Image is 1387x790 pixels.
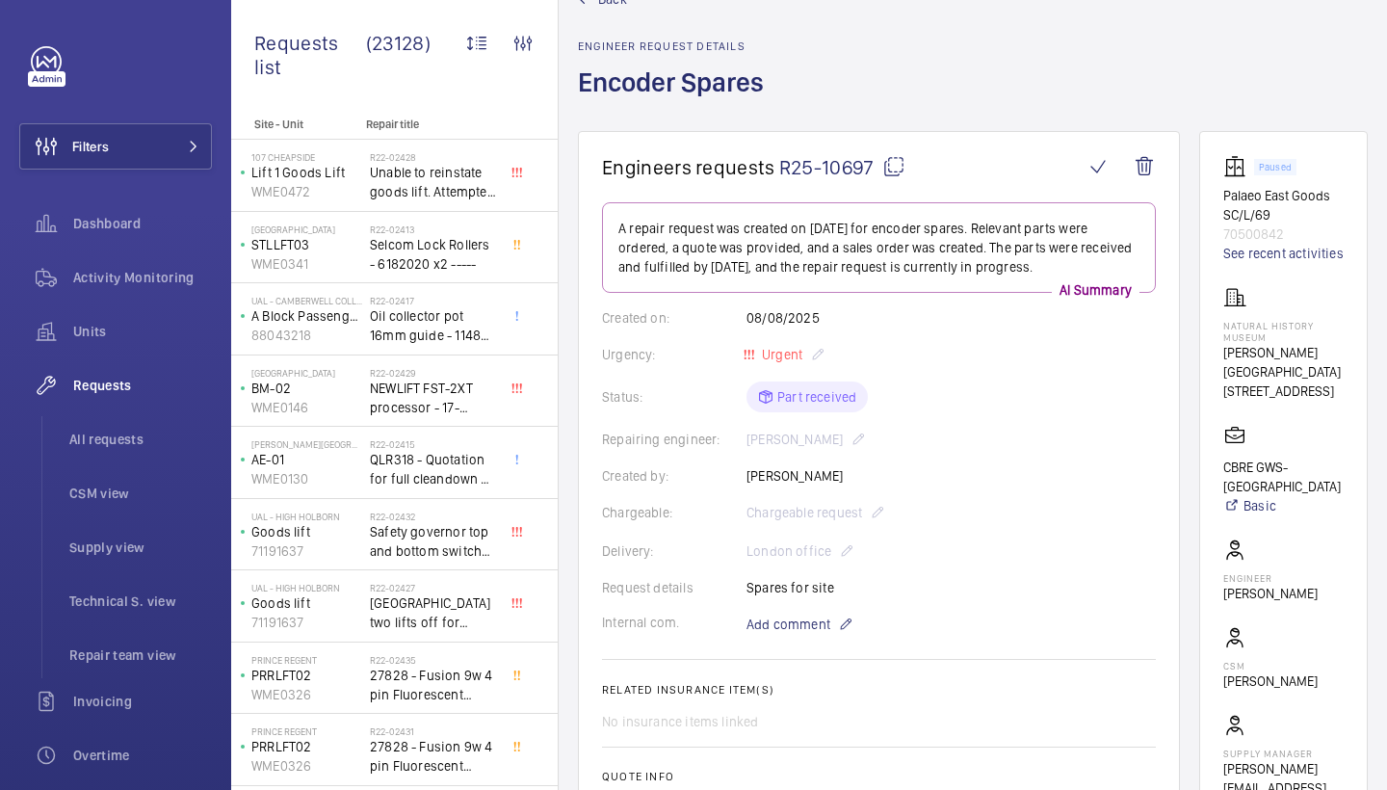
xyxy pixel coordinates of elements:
p: 71191637 [251,541,362,561]
p: PRRLFT02 [251,737,362,756]
p: 70500842 [1223,224,1344,244]
p: AE-01 [251,450,362,469]
span: Safety governor top and bottom switches not working from an immediate defect. Lift passenger lift... [370,522,497,561]
p: AI Summary [1052,280,1139,300]
span: 27828 - Fusion 9w 4 pin Fluorescent Lamp / Bulb - Used on Prince regent lift No2 car top test con... [370,737,497,776]
span: Engineers requests [602,155,775,179]
p: Site - Unit [231,118,358,131]
p: [PERSON_NAME][GEOGRAPHIC_DATA] [1223,343,1344,382]
p: Prince Regent [251,725,362,737]
span: R25-10697 [779,155,905,179]
h2: R22-02429 [370,367,497,379]
span: Supply view [69,538,212,557]
p: WME0341 [251,254,362,274]
span: NEWLIFT FST-2XT processor - 17-02000003 1021,00 euros x1 [370,379,497,417]
span: [GEOGRAPHIC_DATA] two lifts off for safety governor rope switches at top and bottom. Immediate de... [370,593,497,632]
p: Prince Regent [251,654,362,666]
p: 88043218 [251,326,362,345]
h2: R22-02427 [370,582,497,593]
p: UAL - High Holborn [251,582,362,593]
p: WME0326 [251,756,362,776]
p: [GEOGRAPHIC_DATA] [251,367,362,379]
p: WME0326 [251,685,362,704]
span: 27828 - Fusion 9w 4 pin Fluorescent Lamp / Bulb - Used on Prince regent lift No2 car top test con... [370,666,497,704]
span: All requests [69,430,212,449]
span: Selcom Lock Rollers - 6182020 x2 ----- [370,235,497,274]
span: Add comment [746,615,830,634]
p: Goods lift [251,593,362,613]
p: Engineer [1223,572,1318,584]
h2: R22-02413 [370,224,497,235]
p: A Block Passenger Lift 2 (B) L/H [251,306,362,326]
p: [PERSON_NAME][GEOGRAPHIC_DATA] [251,438,362,450]
a: See recent activities [1223,244,1344,263]
span: Invoicing [73,692,212,711]
p: CSM [1223,660,1318,671]
p: [STREET_ADDRESS] [1223,382,1344,401]
span: Filters [72,137,109,156]
img: elevator.svg [1223,155,1254,178]
span: Requests [73,376,212,395]
span: Units [73,322,212,341]
button: Filters [19,123,212,170]
p: UAL - Camberwell College of Arts [251,295,362,306]
h2: R22-02415 [370,438,497,450]
p: 107 Cheapside [251,151,362,163]
p: A repair request was created on [DATE] for encoder spares. Relevant parts were ordered, a quote w... [618,219,1139,276]
h2: Engineer request details [578,39,775,53]
p: Goods lift [251,522,362,541]
p: WME0130 [251,469,362,488]
span: Repair team view [69,645,212,665]
p: [PERSON_NAME] [1223,671,1318,691]
p: Supply manager [1223,748,1344,759]
span: QLR318 - Quotation for full cleandown of lift and motor room at, Workspace, [PERSON_NAME][GEOGRAP... [370,450,497,488]
span: CSM view [69,484,212,503]
p: STLLFT03 [251,235,362,254]
p: [GEOGRAPHIC_DATA] [251,224,362,235]
h2: R22-02435 [370,654,497,666]
h1: Encoder Spares [578,65,775,131]
p: Paused [1259,164,1292,171]
p: Repair title [366,118,493,131]
h2: Quote info [602,770,1156,783]
a: Basic [1223,496,1344,515]
h2: R22-02432 [370,511,497,522]
p: Lift 1 Goods Lift [251,163,362,182]
h2: Related insurance item(s) [602,683,1156,697]
p: WME0146 [251,398,362,417]
span: Oil collector pot 16mm guide - 11482 x2 [370,306,497,345]
span: Unable to reinstate goods lift. Attempted to swap control boards with PL2, no difference. Technic... [370,163,497,201]
h2: R22-02428 [370,151,497,163]
p: WME0472 [251,182,362,201]
p: Palaeo East Goods SC/L/69 [1223,186,1344,224]
p: Natural History Museum [1223,320,1344,343]
span: Activity Monitoring [73,268,212,287]
p: UAL - High Holborn [251,511,362,522]
p: PRRLFT02 [251,666,362,685]
p: CBRE GWS- [GEOGRAPHIC_DATA] [1223,458,1344,496]
h2: R22-02417 [370,295,497,306]
h2: R22-02431 [370,725,497,737]
span: Requests list [254,31,366,79]
span: Overtime [73,746,212,765]
p: 71191637 [251,613,362,632]
span: Technical S. view [69,592,212,611]
p: BM-02 [251,379,362,398]
p: [PERSON_NAME] [1223,584,1318,603]
span: Dashboard [73,214,212,233]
